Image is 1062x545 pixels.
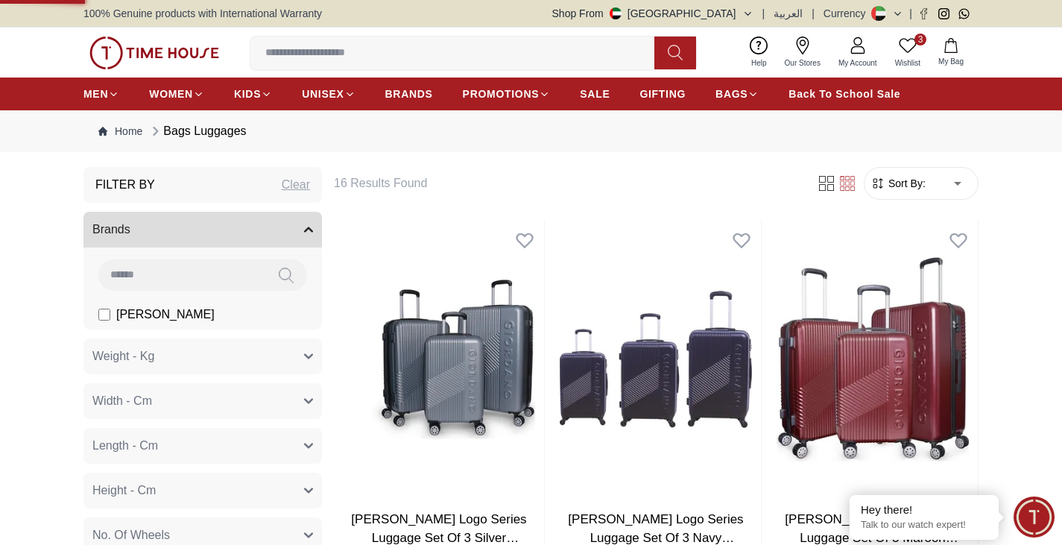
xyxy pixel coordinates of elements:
span: UNISEX [302,86,344,101]
button: Width - Cm [83,383,322,419]
button: Length - Cm [83,428,322,464]
button: Weight - Kg [83,338,322,374]
a: Help [742,34,776,72]
img: Giordano Logo Series Luggage Set Of 3 Silver GR020.SLV [334,221,544,498]
button: Shop From[GEOGRAPHIC_DATA] [552,6,753,21]
button: Height - Cm [83,473,322,508]
span: Brands [92,221,130,239]
div: Clear [282,176,310,194]
span: GIFTING [639,86,686,101]
span: | [812,6,815,21]
a: Back To School Sale [788,81,900,107]
span: [PERSON_NAME] [116,306,215,324]
h6: 16 Results Found [334,174,798,192]
span: Wishlist [889,57,926,69]
a: UNISEX [302,81,355,107]
a: Our Stores [776,34,829,72]
a: SALE [580,81,610,107]
span: WOMEN [149,86,193,101]
span: KIDS [234,86,261,101]
span: SALE [580,86,610,101]
span: Our Stores [779,57,826,69]
button: My Bag [929,35,973,70]
nav: Breadcrumb [83,110,979,152]
span: Help [745,57,773,69]
span: Width - Cm [92,392,152,410]
a: BRANDS [385,81,433,107]
a: Facebook [918,8,929,19]
a: GIFTING [639,81,686,107]
img: Giordano Logo Series Luggage Set Of 3 Navy GR020.NVY [551,221,761,498]
div: Chat Widget [1014,497,1055,538]
span: Length - Cm [92,437,158,455]
span: | [909,6,912,21]
button: Brands [83,212,322,248]
div: Currency [824,6,872,21]
span: Back To School Sale [788,86,900,101]
a: WOMEN [149,81,204,107]
span: 3 [914,34,926,45]
img: ... [89,37,219,69]
span: Weight - Kg [92,347,154,365]
div: Bags Luggages [148,122,246,140]
a: PROMOTIONS [463,81,551,107]
span: BAGS [715,86,747,101]
a: Instagram [938,8,949,19]
span: 100% Genuine products with International Warranty [83,6,322,21]
input: [PERSON_NAME] [98,309,110,321]
p: Talk to our watch expert! [861,519,987,532]
span: My Account [832,57,883,69]
div: Hey there! [861,503,987,517]
span: Height - Cm [92,482,156,500]
span: MEN [83,86,108,101]
a: MEN [83,81,119,107]
img: Giordano Logo Series Luggage Set Of 3 Maroon GR020.MRN [768,221,978,498]
h3: Filter By [95,176,155,194]
button: العربية [774,6,803,21]
span: | [762,6,765,21]
span: My Bag [932,56,970,67]
a: BAGS [715,81,759,107]
img: United Arab Emirates [610,7,622,19]
a: 3Wishlist [886,34,929,72]
button: Sort By: [870,176,926,191]
span: BRANDS [385,86,433,101]
a: Home [98,124,142,139]
span: Sort By: [885,176,926,191]
span: PROMOTIONS [463,86,540,101]
a: KIDS [234,81,272,107]
span: No. Of Wheels [92,526,170,544]
a: Whatsapp [958,8,970,19]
